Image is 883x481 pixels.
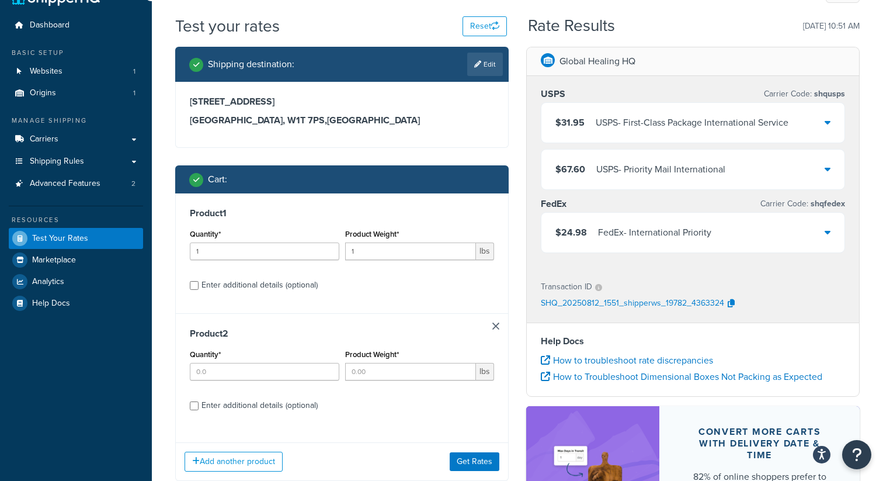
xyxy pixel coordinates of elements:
span: $24.98 [555,226,587,239]
div: USPS - First-Class Package International Service [596,115,788,131]
div: Basic Setup [9,48,143,58]
span: Analytics [32,277,64,287]
span: lbs [476,243,494,260]
span: Shipping Rules [30,157,84,167]
input: 0.00 [345,243,477,260]
p: SHQ_20250812_1551_shipperws_19782_4363324 [541,295,724,313]
div: Manage Shipping [9,116,143,126]
a: Analytics [9,271,143,292]
input: 0.0 [190,243,339,260]
label: Quantity* [190,350,221,359]
a: How to Troubleshoot Dimensional Boxes Not Packing as Expected [541,370,822,383]
div: Resources [9,215,143,225]
span: Origins [30,88,56,98]
h2: Cart : [208,174,227,185]
a: Marketplace [9,250,143,271]
div: Convert more carts with delivery date & time [687,426,832,461]
p: Carrier Code: [764,86,845,102]
button: Reset [463,16,507,36]
h4: Help Docs [541,334,845,348]
button: Open Resource Center [842,440,871,469]
a: Help Docs [9,293,143,314]
div: USPS - Priority Mail International [596,161,725,178]
span: Dashboard [30,20,69,30]
h3: FedEx [541,198,566,210]
p: Transaction ID [541,279,592,295]
a: How to troubleshoot rate discrepancies [541,354,713,367]
span: Help Docs [32,299,70,309]
a: Remove Item [492,323,499,330]
a: Shipping Rules [9,151,143,172]
li: Websites [9,61,143,82]
h2: Rate Results [528,17,615,35]
label: Quantity* [190,230,221,238]
p: Global Healing HQ [559,53,635,70]
span: shqusps [812,88,845,100]
input: 0.00 [345,363,477,380]
span: $67.60 [555,162,585,176]
span: shqfedex [808,198,845,210]
h3: Product 2 [190,328,494,340]
span: Test Your Rates [32,234,88,244]
a: Websites1 [9,61,143,82]
span: Advanced Features [30,179,100,189]
a: Test Your Rates [9,228,143,249]
h2: Shipping destination : [208,59,294,70]
li: Advanced Features [9,173,143,195]
a: Carriers [9,129,143,150]
input: Enter additional details (optional) [190,402,199,410]
h3: [STREET_ADDRESS] [190,96,494,108]
span: Carriers [30,134,58,144]
div: FedEx - International Priority [598,224,711,241]
button: Get Rates [450,452,499,471]
p: Carrier Code: [760,196,845,212]
span: Websites [30,67,62,77]
div: Enter additional details (optional) [201,397,318,414]
input: 0.0 [190,363,339,380]
input: Enter additional details (optional) [190,281,199,290]
span: Marketplace [32,255,76,265]
p: [DATE] 10:51 AM [803,18,860,34]
h3: Product 1 [190,207,494,219]
a: Dashboard [9,15,143,36]
a: Origins1 [9,82,143,104]
a: Advanced Features2 [9,173,143,195]
button: Add another product [185,452,283,472]
span: lbs [476,363,494,380]
h3: [GEOGRAPHIC_DATA], W1T 7PS , [GEOGRAPHIC_DATA] [190,115,494,126]
h3: USPS [541,88,565,100]
h1: Test your rates [175,15,280,37]
div: Enter additional details (optional) [201,277,318,293]
span: 1 [133,88,135,98]
span: 1 [133,67,135,77]
span: $31.95 [555,116,585,129]
span: 2 [131,179,135,189]
a: Edit [467,53,503,76]
label: Product Weight* [345,230,399,238]
li: Origins [9,82,143,104]
label: Product Weight* [345,350,399,359]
